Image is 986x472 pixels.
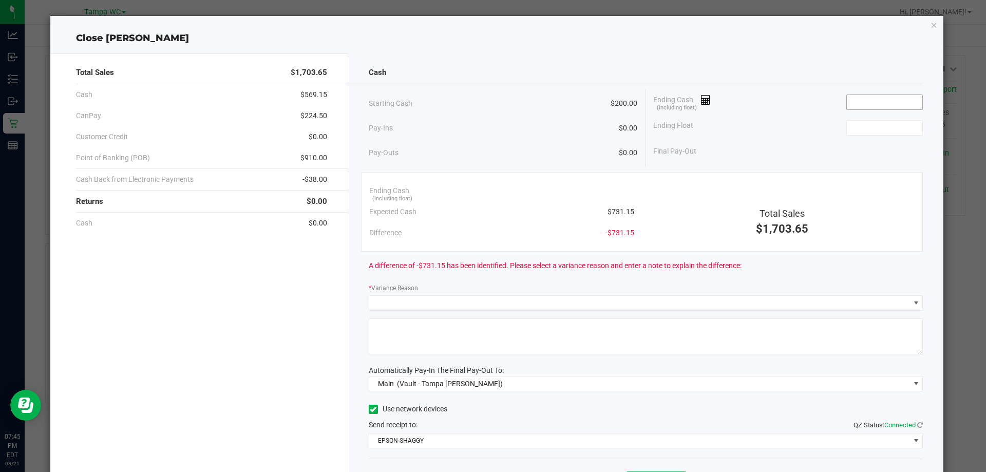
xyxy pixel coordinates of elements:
span: Ending Float [653,120,693,136]
span: $224.50 [300,110,327,121]
span: Main [378,380,394,388]
span: Ending Cash [369,185,409,196]
span: QZ Status: [854,421,923,429]
iframe: Resource center [10,390,41,421]
div: Returns [76,191,327,213]
span: $200.00 [611,98,637,109]
span: EPSON-SHAGGY [369,433,910,448]
span: $0.00 [309,218,327,229]
span: Starting Cash [369,98,412,109]
span: (Vault - Tampa [PERSON_NAME]) [397,380,503,388]
span: Ending Cash [653,95,711,110]
label: Variance Reason [369,284,418,293]
span: Point of Banking (POB) [76,153,150,163]
span: $0.00 [307,196,327,207]
span: $1,703.65 [756,222,808,235]
span: Send receipt to: [369,421,418,429]
span: Cash [76,218,92,229]
span: Cash [76,89,92,100]
span: $0.00 [619,147,637,158]
span: Difference [369,228,402,238]
span: $0.00 [619,123,637,134]
span: -$731.15 [605,228,634,238]
span: Automatically Pay-In The Final Pay-Out To: [369,366,504,374]
span: Final Pay-Out [653,146,696,157]
span: (including float) [657,104,697,112]
span: Customer Credit [76,131,128,142]
span: (including float) [372,195,412,203]
span: $1,703.65 [291,67,327,79]
span: Pay-Outs [369,147,399,158]
span: Cash Back from Electronic Payments [76,174,194,185]
span: $569.15 [300,89,327,100]
div: Close [PERSON_NAME] [50,31,944,45]
span: Cash [369,67,386,79]
span: Expected Cash [369,206,416,217]
span: $731.15 [608,206,634,217]
span: $0.00 [309,131,327,142]
span: Pay-Ins [369,123,393,134]
span: Total Sales [76,67,114,79]
label: Use network devices [369,404,447,414]
span: Total Sales [760,208,805,219]
span: Connected [884,421,916,429]
span: A difference of -$731.15 has been identified. Please select a variance reason and enter a note to... [369,260,742,271]
span: CanPay [76,110,101,121]
span: -$38.00 [302,174,327,185]
span: $910.00 [300,153,327,163]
